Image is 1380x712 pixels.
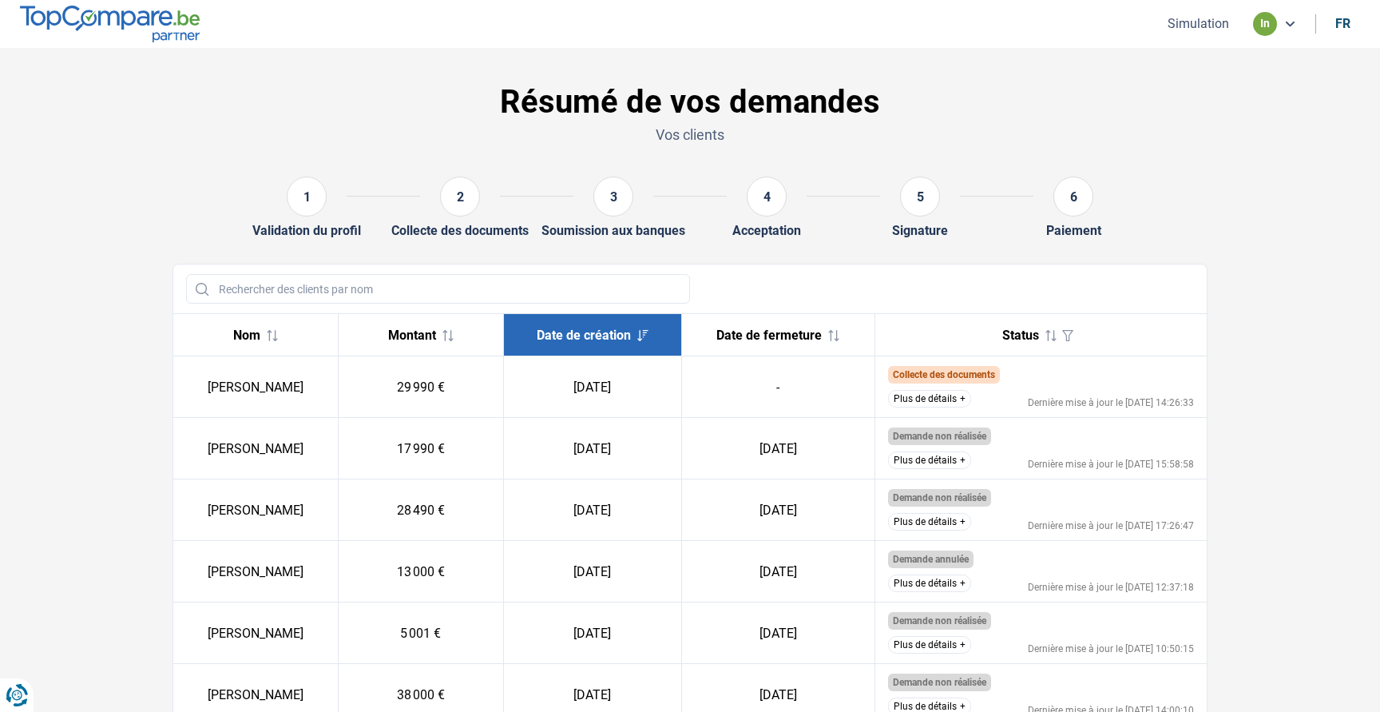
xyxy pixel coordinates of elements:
[172,125,1207,145] p: Vos clients
[682,541,874,603] td: [DATE]
[287,177,327,217] div: 1
[252,223,361,238] div: Validation du profil
[1163,15,1234,32] button: Simulation
[1028,521,1194,531] div: Dernière mise à jour le [DATE] 17:26:47
[339,479,504,541] td: 28 490 €
[900,177,940,217] div: 5
[1335,16,1350,31] div: fr
[503,603,681,664] td: [DATE]
[339,541,504,603] td: 13 000 €
[339,418,504,479] td: 17 990 €
[888,513,971,531] button: Plus de détails
[339,356,504,418] td: 29 990 €
[503,418,681,479] td: [DATE]
[893,492,986,503] span: Demande non réalisée
[1028,583,1194,592] div: Dernière mise à jour le [DATE] 12:37:18
[173,603,339,664] td: [PERSON_NAME]
[888,575,971,592] button: Plus de détails
[893,431,986,442] span: Demande non réalisée
[1046,223,1101,238] div: Paiement
[503,356,681,418] td: [DATE]
[173,356,339,418] td: [PERSON_NAME]
[20,6,200,42] img: TopCompare.be
[747,177,787,217] div: 4
[1053,177,1093,217] div: 6
[732,223,801,238] div: Acceptation
[1253,12,1277,36] div: in
[537,328,631,343] span: Date de création
[173,418,339,479] td: [PERSON_NAME]
[173,541,339,603] td: [PERSON_NAME]
[233,328,260,343] span: Nom
[1028,459,1194,469] div: Dernière mise à jour le [DATE] 15:58:58
[682,418,874,479] td: [DATE]
[893,615,986,626] span: Demande non réalisée
[593,177,633,217] div: 3
[339,603,504,664] td: 5 001 €
[682,603,874,664] td: [DATE]
[173,479,339,541] td: [PERSON_NAME]
[888,451,971,469] button: Plus de détails
[1028,644,1194,654] div: Dernière mise à jour le [DATE] 10:50:15
[716,328,822,343] span: Date de fermeture
[892,223,948,238] div: Signature
[440,177,480,217] div: 2
[682,479,874,541] td: [DATE]
[682,356,874,418] td: -
[893,369,995,380] span: Collecte des documents
[1028,398,1194,408] div: Dernière mise à jour le [DATE] 14:26:33
[888,390,971,408] button: Plus de détails
[893,677,986,688] span: Demande non réalisée
[172,83,1207,121] h1: Résumé de vos demandes
[503,479,681,541] td: [DATE]
[186,274,690,304] input: Rechercher des clients par nom
[893,554,969,565] span: Demande annulée
[888,636,971,654] button: Plus de détails
[391,223,529,238] div: Collecte des documents
[1002,328,1039,343] span: Status
[541,223,685,238] div: Soumission aux banques
[503,541,681,603] td: [DATE]
[388,328,436,343] span: Montant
